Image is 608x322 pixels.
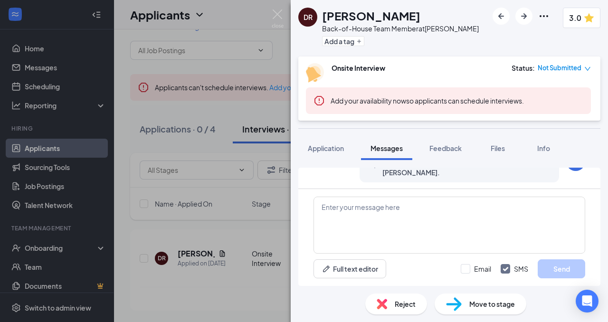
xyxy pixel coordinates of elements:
[322,8,420,24] h1: [PERSON_NAME]
[331,96,406,105] button: Add your availability now
[469,299,515,309] span: Move to stage
[493,8,510,25] button: ArrowLeftNew
[332,64,385,72] b: Onsite Interview
[331,96,524,105] span: so applicants can schedule interviews.
[512,63,535,73] div: Status :
[429,144,462,152] span: Feedback
[308,144,344,152] span: Application
[538,259,585,278] button: Send
[518,10,530,22] svg: ArrowRight
[322,36,364,46] button: PlusAdd a tag
[584,66,591,72] span: down
[576,290,598,313] div: Open Intercom Messenger
[322,264,331,274] svg: Pen
[515,8,532,25] button: ArrowRight
[495,10,507,22] svg: ArrowLeftNew
[491,144,505,152] span: Files
[537,144,550,152] span: Info
[538,10,550,22] svg: Ellipses
[304,12,313,22] div: DR
[395,299,416,309] span: Reject
[356,38,362,44] svg: Plus
[370,144,403,152] span: Messages
[322,24,479,33] div: Back-of-House Team Member at [PERSON_NAME]
[313,259,386,278] button: Full text editorPen
[538,63,581,73] span: Not Submitted
[313,95,325,106] svg: Error
[569,12,581,24] span: 3.0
